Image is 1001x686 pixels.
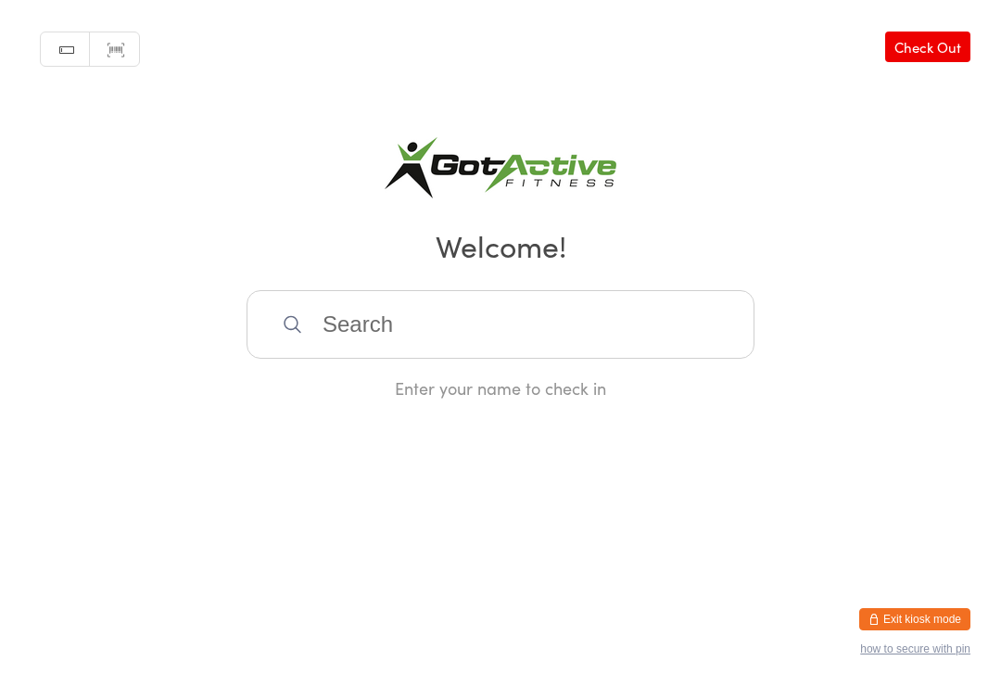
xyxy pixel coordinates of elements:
button: Exit kiosk mode [859,608,970,630]
div: Enter your name to check in [247,376,754,400]
a: Check Out [885,32,970,62]
h2: Welcome! [19,224,982,266]
input: Search [247,290,754,359]
img: Got Active Fitness [385,137,616,198]
button: how to secure with pin [860,642,970,655]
